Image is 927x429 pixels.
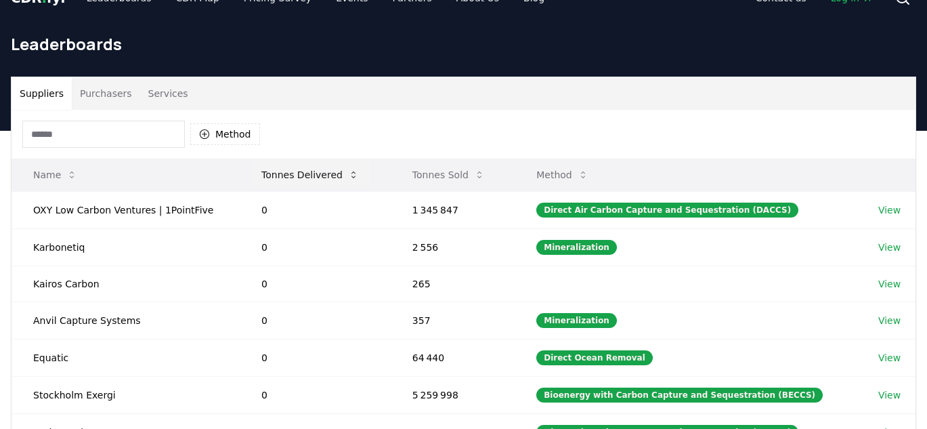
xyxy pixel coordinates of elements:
[12,228,240,266] td: Karbonetiq
[240,302,391,339] td: 0
[190,123,260,145] button: Method
[536,313,617,328] div: Mineralization
[391,191,515,228] td: 1 345 847
[391,302,515,339] td: 357
[878,388,901,402] a: View
[536,388,823,403] div: Bioenergy with Carbon Capture and Sequestration (BECCS)
[251,161,370,188] button: Tonnes Delivered
[72,77,140,110] button: Purchasers
[22,161,88,188] button: Name
[240,376,391,413] td: 0
[240,228,391,266] td: 0
[525,161,599,188] button: Method
[12,77,72,110] button: Suppliers
[878,277,901,291] a: View
[536,350,653,365] div: Direct Ocean Removal
[391,228,515,266] td: 2 556
[878,314,901,327] a: View
[391,339,515,376] td: 64 440
[12,376,240,413] td: Stockholm Exergi
[140,77,196,110] button: Services
[391,266,515,302] td: 265
[12,302,240,339] td: Anvil Capture Systems
[12,191,240,228] td: OXY Low Carbon Ventures | 1PointFive
[240,339,391,376] td: 0
[240,191,391,228] td: 0
[536,240,617,255] div: Mineralization
[402,161,496,188] button: Tonnes Sold
[12,266,240,302] td: Kairos Carbon
[12,339,240,376] td: Equatic
[391,376,515,413] td: 5 259 998
[878,203,901,217] a: View
[240,266,391,302] td: 0
[878,241,901,254] a: View
[11,33,916,55] h1: Leaderboards
[536,203,798,218] div: Direct Air Carbon Capture and Sequestration (DACCS)
[878,351,901,365] a: View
